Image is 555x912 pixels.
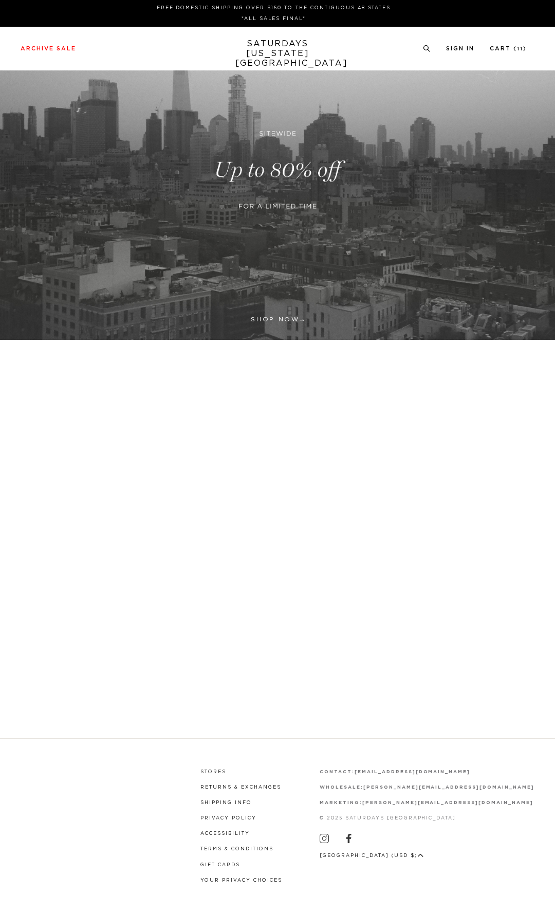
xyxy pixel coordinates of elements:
a: Accessibility [200,831,250,836]
a: Terms & Conditions [200,847,273,851]
a: [PERSON_NAME][EMAIL_ADDRESS][DOMAIN_NAME] [362,800,533,805]
a: Archive Sale [21,46,76,51]
a: Shipping Info [200,800,252,805]
a: Stores [200,770,226,774]
a: Cart (11) [490,46,527,51]
a: [PERSON_NAME][EMAIL_ADDRESS][DOMAIN_NAME] [363,785,534,790]
a: Gift Cards [200,863,240,867]
p: FREE DOMESTIC SHIPPING OVER $150 TO THE CONTIGUOUS 48 STATES [25,4,523,12]
p: *ALL SALES FINAL* [25,15,523,23]
small: 11 [517,47,523,51]
a: [EMAIL_ADDRESS][DOMAIN_NAME] [355,770,470,774]
a: Privacy Policy [200,816,256,820]
strong: wholesale: [320,785,363,790]
strong: contact: [320,770,355,774]
a: SATURDAYS[US_STATE][GEOGRAPHIC_DATA] [235,39,320,68]
a: Returns & Exchanges [200,785,281,790]
a: Sign In [446,46,474,51]
a: Your privacy choices [200,878,282,883]
button: [GEOGRAPHIC_DATA] (USD $) [320,852,423,860]
strong: marketing: [320,800,362,805]
p: © 2025 Saturdays [GEOGRAPHIC_DATA] [320,814,534,822]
